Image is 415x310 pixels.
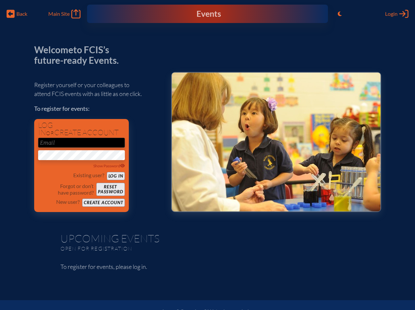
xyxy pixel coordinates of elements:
span: Show Password [93,163,125,168]
p: To register for events, please log in. [60,262,355,271]
span: Login [385,11,398,17]
input: Email [38,138,125,148]
img: Events [172,73,380,211]
span: or [46,130,54,136]
div: FCIS Events — Future ready [158,10,257,18]
button: Resetpassword [96,183,125,196]
a: Main Site [48,9,81,18]
button: Create account [82,199,125,207]
p: Welcome to FCIS’s future-ready Events. [34,45,126,65]
span: Back [16,11,27,17]
p: To register for events: [34,104,161,113]
p: Register yourself or your colleagues to attend FCIS events with as little as one click. [34,81,161,98]
p: New user? [56,199,80,205]
h1: Upcoming Events [60,233,355,244]
p: Forgot or don’t have password? [38,183,94,196]
button: Log in [107,172,125,180]
span: Main Site [48,11,70,17]
h1: Log in create account [38,122,125,136]
p: Existing user? [73,172,104,179]
p: Open for registration [60,245,234,252]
